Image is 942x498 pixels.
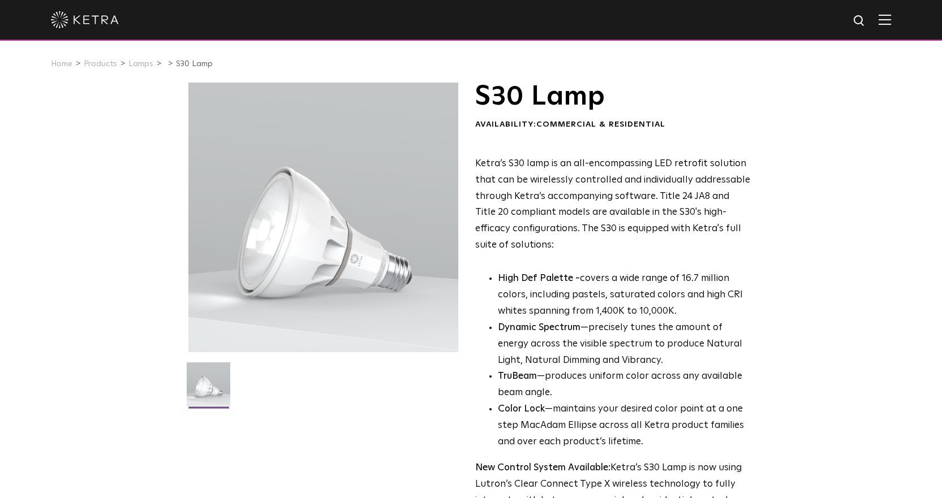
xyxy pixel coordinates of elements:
[853,14,867,28] img: search icon
[498,369,751,401] li: —produces uniform color across any available beam angle.
[128,60,153,68] a: Lamps
[51,11,119,28] img: ketra-logo-2019-white
[498,371,537,381] strong: TruBeam
[475,119,751,131] div: Availability:
[51,60,72,68] a: Home
[187,362,230,414] img: S30-Lamp-Edison-2021-Web-Square
[84,60,117,68] a: Products
[498,274,580,283] strong: High Def Palette -
[498,271,751,320] p: covers a wide range of 16.7 million colors, including pastels, saturated colors and high CRI whit...
[475,83,751,111] h1: S30 Lamp
[498,320,751,369] li: —precisely tunes the amount of energy across the visible spectrum to produce Natural Light, Natur...
[879,14,891,25] img: Hamburger%20Nav.svg
[536,120,665,128] span: Commercial & Residential
[498,323,580,332] strong: Dynamic Spectrum
[176,60,213,68] a: S30 Lamp
[498,401,751,451] li: —maintains your desired color point at a one step MacAdam Ellipse across all Ketra product famili...
[498,404,545,414] strong: Color Lock
[475,463,610,473] strong: New Control System Available:
[475,159,750,250] span: Ketra’s S30 lamp is an all-encompassing LED retrofit solution that can be wirelessly controlled a...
